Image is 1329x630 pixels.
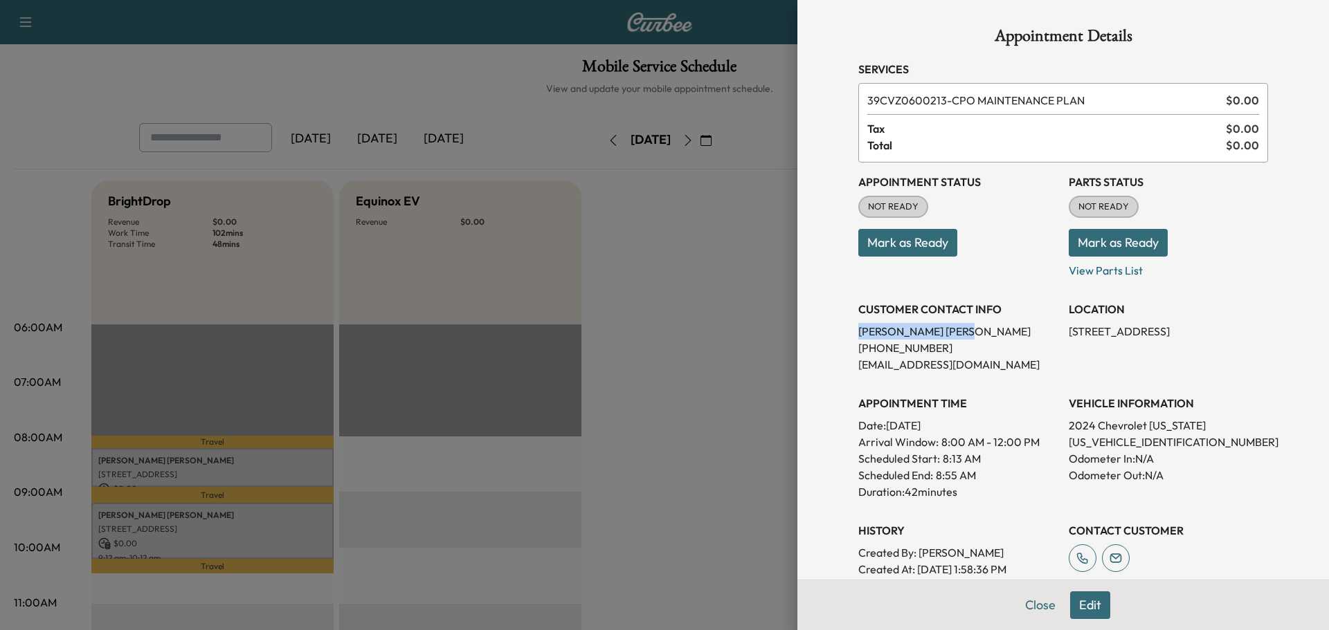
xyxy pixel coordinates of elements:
[1069,323,1268,340] p: [STREET_ADDRESS]
[1069,467,1268,483] p: Odometer Out: N/A
[858,522,1058,539] h3: History
[858,340,1058,356] p: [PHONE_NUMBER]
[943,450,981,467] p: 8:13 AM
[1069,301,1268,317] h3: LOCATION
[858,417,1058,434] p: Date: [DATE]
[858,229,957,257] button: Mark as Ready
[858,483,1058,500] p: Duration: 42 minutes
[867,92,1220,109] span: CPO MAINTENANCE PLAN
[858,395,1058,411] h3: APPOINTMENT TIME
[858,28,1268,50] h1: Appointment Details
[1070,200,1137,214] span: NOT READY
[858,323,1058,340] p: [PERSON_NAME] [PERSON_NAME]
[1069,174,1268,190] h3: Parts Status
[1070,591,1110,619] button: Edit
[858,174,1058,190] h3: Appointment Status
[1069,229,1168,257] button: Mark as Ready
[858,356,1058,373] p: [EMAIL_ADDRESS][DOMAIN_NAME]
[858,450,940,467] p: Scheduled Start:
[867,120,1226,137] span: Tax
[936,467,976,483] p: 8:55 AM
[860,200,927,214] span: NOT READY
[858,544,1058,561] p: Created By : [PERSON_NAME]
[1069,417,1268,434] p: 2024 Chevrolet [US_STATE]
[1069,257,1268,279] p: View Parts List
[858,434,1058,450] p: Arrival Window:
[858,561,1058,577] p: Created At : [DATE] 1:58:36 PM
[1069,450,1268,467] p: Odometer In: N/A
[858,301,1058,317] h3: CUSTOMER CONTACT INFO
[1069,395,1268,411] h3: VEHICLE INFORMATION
[1069,522,1268,539] h3: CONTACT CUSTOMER
[1226,137,1259,154] span: $ 0.00
[858,467,933,483] p: Scheduled End:
[858,61,1268,77] h3: Services
[941,434,1040,450] span: 8:00 AM - 12:00 PM
[1069,434,1268,450] p: [US_VEHICLE_IDENTIFICATION_NUMBER]
[1016,591,1065,619] button: Close
[1226,120,1259,137] span: $ 0.00
[1226,92,1259,109] span: $ 0.00
[867,137,1226,154] span: Total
